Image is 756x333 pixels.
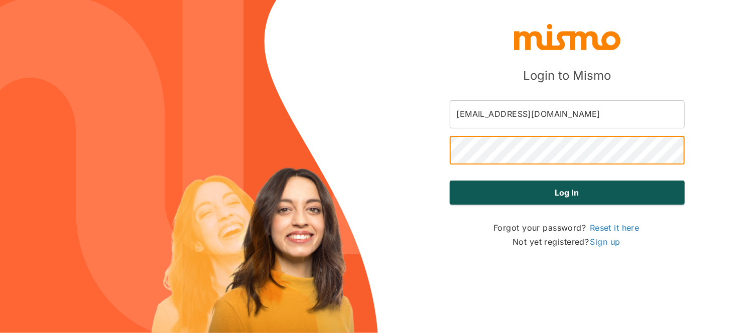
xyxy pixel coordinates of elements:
p: Not yet registered? [513,235,621,249]
img: logo [512,22,622,52]
a: Sign up [589,236,621,248]
a: Reset it here [589,222,641,234]
h5: Login to Mismo [523,68,611,84]
input: Email [450,100,685,128]
p: Forgot your password? [493,221,640,235]
button: Log in [450,181,685,205]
